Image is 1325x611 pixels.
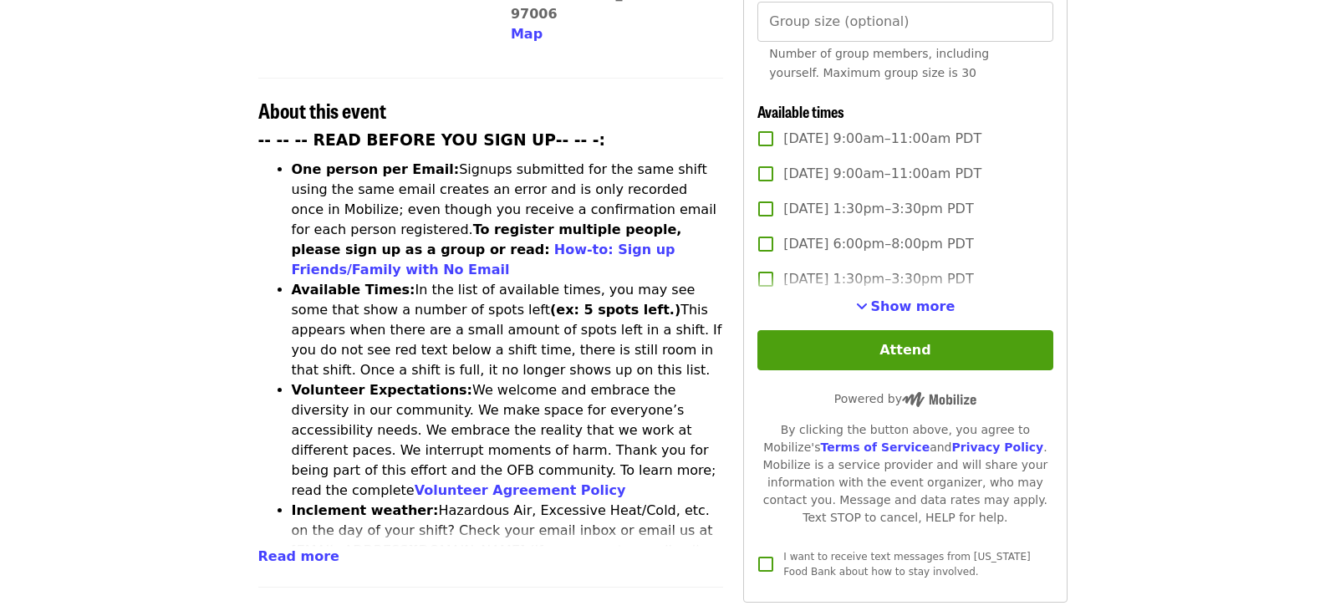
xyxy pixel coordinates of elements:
strong: Inclement weather: [292,502,439,518]
strong: Available Times: [292,282,415,298]
strong: Volunteer Expectations: [292,382,473,398]
span: Read more [258,548,339,564]
span: [DATE] 9:00am–11:00am PDT [783,129,981,149]
span: I want to receive text messages from [US_STATE] Food Bank about how to stay involved. [783,551,1030,578]
a: Volunteer Agreement Policy [415,482,626,498]
a: How-to: Sign up Friends/Family with No Email [292,242,675,277]
button: See more timeslots [856,297,956,317]
li: In the list of available times, you may see some that show a number of spots left This appears wh... [292,280,724,380]
strong: (ex: 5 spots left.) [550,302,680,318]
span: Show more [871,298,956,314]
span: Powered by [834,392,976,405]
strong: -- -- -- READ BEFORE YOU SIGN UP-- -- -: [258,131,606,149]
li: We welcome and embrace the diversity in our community. We make space for everyone’s accessibility... [292,380,724,501]
span: About this event [258,95,386,125]
button: Map [511,24,543,44]
span: [DATE] 6:00pm–8:00pm PDT [783,234,973,254]
li: Signups submitted for the same shift using the same email creates an error and is only recorded o... [292,160,724,280]
button: Attend [757,330,1052,370]
div: By clicking the button above, you agree to Mobilize's and . Mobilize is a service provider and wi... [757,421,1052,527]
li: Hazardous Air, Excessive Heat/Cold, etc. on the day of your shift? Check your email inbox or emai... [292,501,724,601]
strong: To register multiple people, please sign up as a group or read: [292,221,682,257]
span: Map [511,26,543,42]
strong: One person per Email: [292,161,460,177]
a: Terms of Service [820,440,930,454]
span: Number of group members, including yourself. Maximum group size is 30 [769,47,989,79]
span: [DATE] 1:30pm–3:30pm PDT [783,199,973,219]
input: [object Object] [757,2,1052,42]
span: [DATE] 1:30pm–3:30pm PDT [783,269,973,289]
a: Privacy Policy [951,440,1043,454]
span: Available times [757,100,844,122]
button: Read more [258,547,339,567]
span: [DATE] 9:00am–11:00am PDT [783,164,981,184]
img: Powered by Mobilize [902,392,976,407]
